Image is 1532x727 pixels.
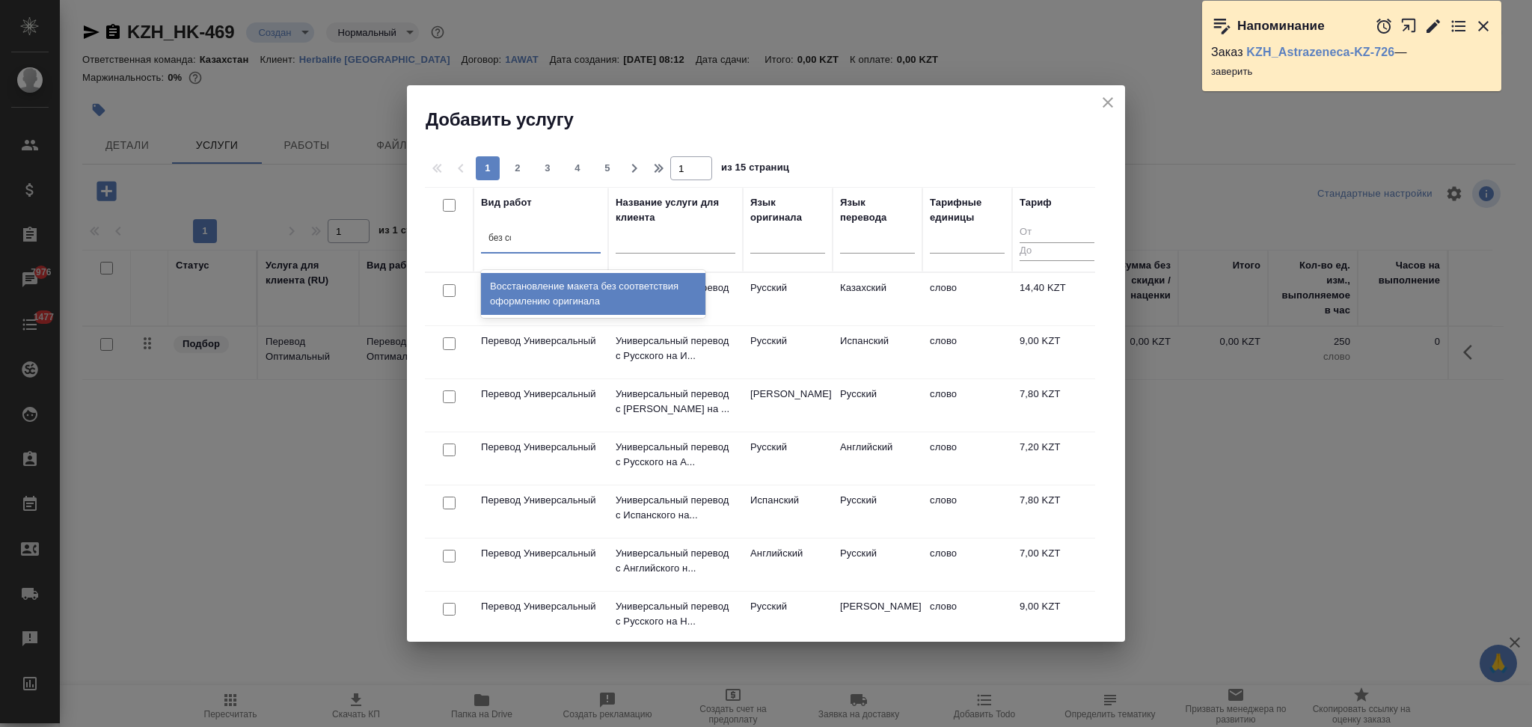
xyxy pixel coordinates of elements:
[922,485,1012,538] td: слово
[922,326,1012,378] td: слово
[1012,592,1102,644] td: 9,00 KZT
[595,156,619,180] button: 5
[426,108,1125,132] h2: Добавить услугу
[1211,64,1492,79] p: заверить
[1020,195,1052,210] div: Тариф
[833,326,922,378] td: Испанский
[922,379,1012,432] td: слово
[922,273,1012,325] td: слово
[536,161,560,176] span: 3
[1012,326,1102,378] td: 9,00 KZT
[1246,46,1394,58] a: KZH_Astrazeneca-KZ-726
[743,273,833,325] td: Русский
[1012,273,1102,325] td: 14,40 KZT
[481,334,601,349] p: Перевод Универсальный
[481,195,532,210] div: Вид работ
[481,599,601,614] p: Перевод Универсальный
[922,592,1012,644] td: слово
[833,273,922,325] td: Казахский
[833,485,922,538] td: Русский
[481,387,601,402] p: Перевод Универсальный
[616,546,735,576] p: Универсальный перевод с Английского н...
[506,156,530,180] button: 2
[481,440,601,455] p: Перевод Универсальный
[922,539,1012,591] td: слово
[1424,17,1442,35] button: Редактировать
[1375,17,1393,35] button: Отложить
[743,432,833,485] td: Русский
[616,440,735,470] p: Универсальный перевод с Русского на А...
[750,195,825,225] div: Язык оригинала
[616,493,735,523] p: Универсальный перевод с Испанского на...
[930,195,1005,225] div: Тарифные единицы
[616,334,735,363] p: Универсальный перевод с Русского на И...
[743,379,833,432] td: [PERSON_NAME]
[616,599,735,629] p: Универсальный перевод с Русского на Н...
[743,592,833,644] td: Русский
[616,387,735,417] p: Универсальный перевод с [PERSON_NAME] на ...
[833,379,922,432] td: Русский
[1012,379,1102,432] td: 7,80 KZT
[566,156,589,180] button: 4
[1012,539,1102,591] td: 7,00 KZT
[743,539,833,591] td: Английский
[1400,10,1418,42] button: Открыть в новой вкладке
[1097,91,1119,114] button: close
[743,326,833,378] td: Русский
[566,161,589,176] span: 4
[536,156,560,180] button: 3
[840,195,915,225] div: Язык перевода
[833,592,922,644] td: [PERSON_NAME]
[833,432,922,485] td: Английский
[1020,242,1094,261] input: До
[595,161,619,176] span: 5
[1211,45,1492,60] p: Заказ —
[1237,19,1325,34] p: Напоминание
[1020,224,1094,242] input: От
[721,159,789,180] span: из 15 страниц
[481,273,705,315] div: Восстановление макета без соответствия оформлению оригинала
[481,546,601,561] p: Перевод Универсальный
[616,195,735,225] div: Название услуги для клиента
[1012,432,1102,485] td: 7,20 KZT
[1012,485,1102,538] td: 7,80 KZT
[922,432,1012,485] td: слово
[1450,17,1468,35] button: Перейти в todo
[481,493,601,508] p: Перевод Универсальный
[743,485,833,538] td: Испанский
[1474,17,1492,35] button: Закрыть
[506,161,530,176] span: 2
[833,539,922,591] td: Русский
